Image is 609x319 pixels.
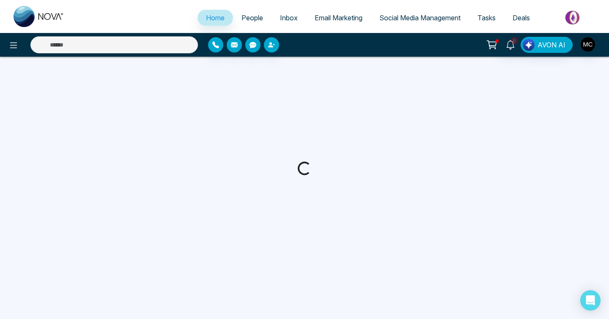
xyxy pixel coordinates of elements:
[379,14,461,22] span: Social Media Management
[233,10,272,26] a: People
[306,10,371,26] a: Email Marketing
[371,10,469,26] a: Social Media Management
[477,14,496,22] span: Tasks
[14,6,64,27] img: Nova CRM Logo
[500,37,521,52] a: 8
[581,37,595,52] img: User Avatar
[280,14,298,22] span: Inbox
[513,14,530,22] span: Deals
[510,37,518,44] span: 8
[206,14,225,22] span: Home
[580,290,601,311] div: Open Intercom Messenger
[504,10,538,26] a: Deals
[543,8,604,27] img: Market-place.gif
[469,10,504,26] a: Tasks
[538,40,565,50] span: AVON AI
[315,14,362,22] span: Email Marketing
[241,14,263,22] span: People
[521,37,573,53] button: AVON AI
[523,39,535,51] img: Lead Flow
[198,10,233,26] a: Home
[272,10,306,26] a: Inbox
